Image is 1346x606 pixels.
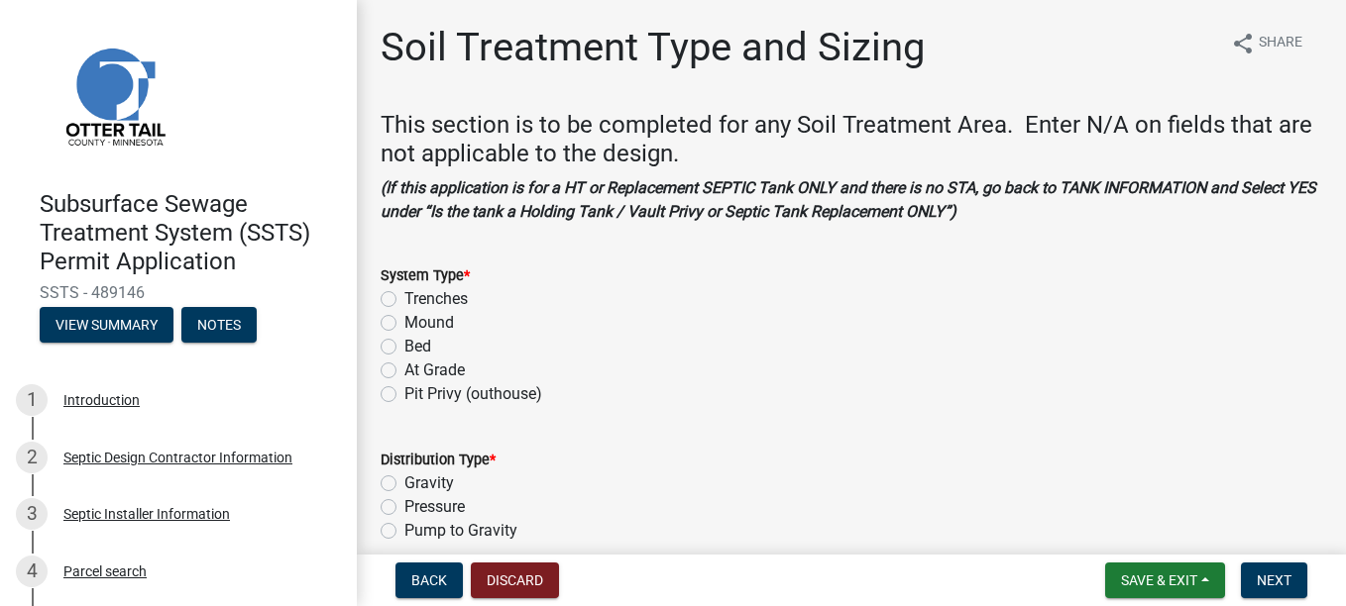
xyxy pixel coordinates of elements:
[40,307,173,343] button: View Summary
[1105,562,1225,598] button: Save & Exit
[63,393,140,407] div: Introduction
[1121,572,1197,588] span: Save & Exit
[404,358,465,382] label: At Grade
[404,543,432,566] label: N/A
[471,562,559,598] button: Discard
[404,287,468,311] label: Trenches
[1241,562,1307,598] button: Next
[40,21,188,169] img: Otter Tail County, Minnesota
[40,283,317,302] span: SSTS - 489146
[16,384,48,416] div: 1
[404,311,454,335] label: Mound
[411,572,447,588] span: Back
[63,564,147,578] div: Parcel search
[40,190,341,275] h4: Subsurface Sewage Treatment System (SSTS) Permit Application
[404,519,517,543] label: Pump to Gravity
[1259,32,1302,55] span: Share
[16,555,48,587] div: 4
[381,269,470,283] label: System Type
[1231,32,1255,55] i: share
[381,24,925,71] h1: Soil Treatment Type and Sizing
[381,178,1316,221] strong: (If this application is for a HT or Replacement SEPTIC Tank ONLY and there is no STA, go back to ...
[404,382,542,406] label: Pit Privy (outhouse)
[63,451,292,464] div: Septic Design Contractor Information
[404,335,431,358] label: Bed
[181,307,257,343] button: Notes
[16,498,48,530] div: 3
[40,319,173,335] wm-modal-confirm: Summary
[381,111,1322,168] h4: This section is to be completed for any Soil Treatment Area. Enter N/A on fields that are not app...
[395,562,463,598] button: Back
[181,319,257,335] wm-modal-confirm: Notes
[1215,24,1318,62] button: shareShare
[404,471,454,495] label: Gravity
[63,507,230,521] div: Septic Installer Information
[1257,572,1291,588] span: Next
[16,442,48,473] div: 2
[404,495,465,519] label: Pressure
[381,454,496,467] label: Distribution Type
